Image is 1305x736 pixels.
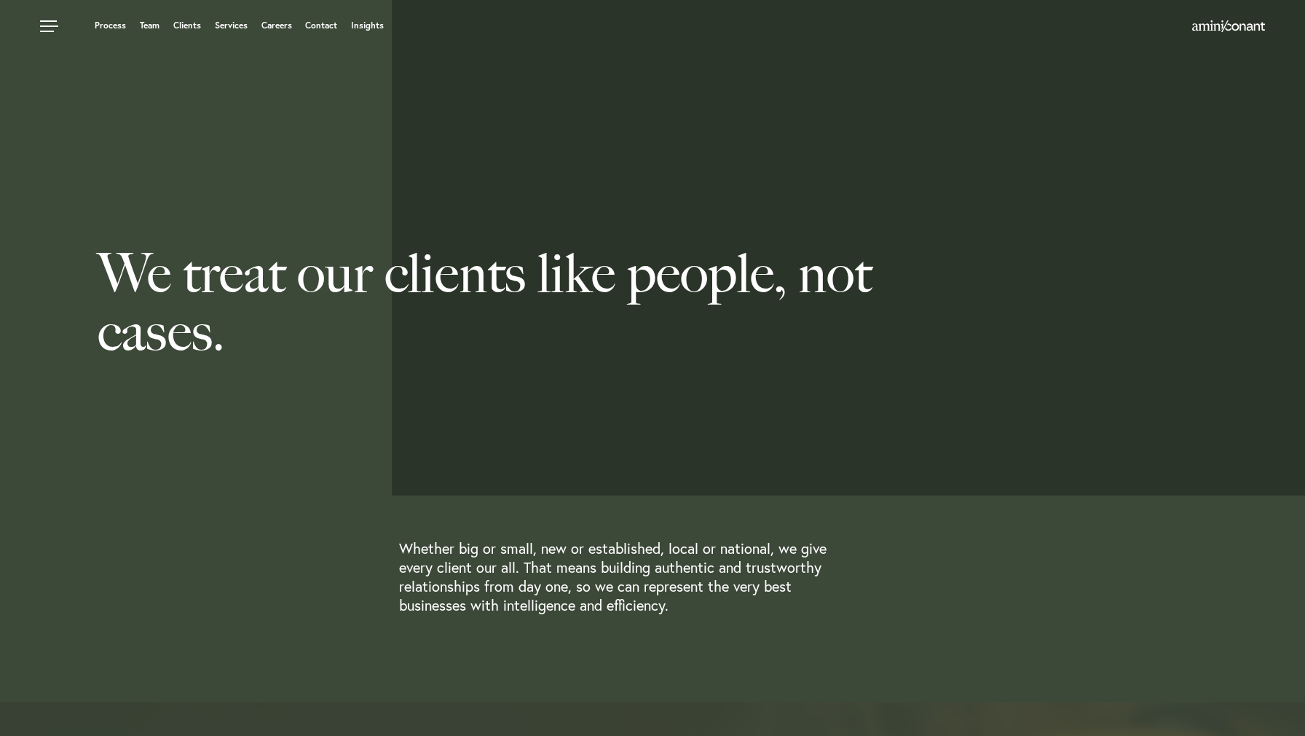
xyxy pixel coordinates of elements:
img: Amini & Conant [1192,20,1265,32]
a: Home [1192,21,1265,33]
a: Clients [173,21,201,30]
a: Contact [305,21,337,30]
a: Insights [351,21,384,30]
p: Whether big or small, new or established, local or national, we give every client our all. That m... [399,539,837,615]
a: Process [95,21,126,30]
a: Team [140,21,159,30]
a: Careers [261,21,292,30]
a: Services [215,21,248,30]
